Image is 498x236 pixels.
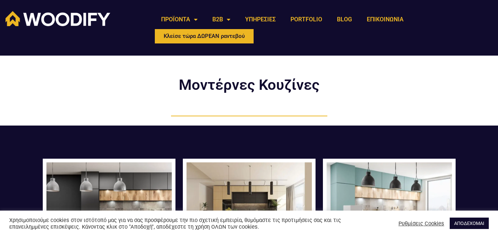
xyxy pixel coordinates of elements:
[398,220,444,227] a: Ρυθμίσεις Cookies
[161,78,338,92] h2: Μοντέρνες Κουζίνες
[6,11,110,26] img: Woodify
[450,218,489,229] a: ΑΠΟΔΕΧΟΜΑΙ
[164,34,245,39] span: Κλείσε τώρα ΔΩΡΕΑΝ ραντεβού
[330,11,359,28] a: BLOG
[154,11,205,28] a: ΠΡΟΪΟΝΤΑ
[154,28,255,45] a: Κλείσε τώρα ΔΩΡΕΑΝ ραντεβού
[205,11,238,28] a: B2B
[238,11,283,28] a: ΥΠΗΡΕΣΙΕΣ
[9,217,345,230] div: Χρησιμοποιούμε cookies στον ιστότοπό μας για να σας προσφέρουμε την πιο σχετική εμπειρία, θυμόμασ...
[359,11,411,28] a: ΕΠΙΚΟΙΝΩΝΙΑ
[283,11,330,28] a: PORTFOLIO
[154,11,411,28] nav: Menu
